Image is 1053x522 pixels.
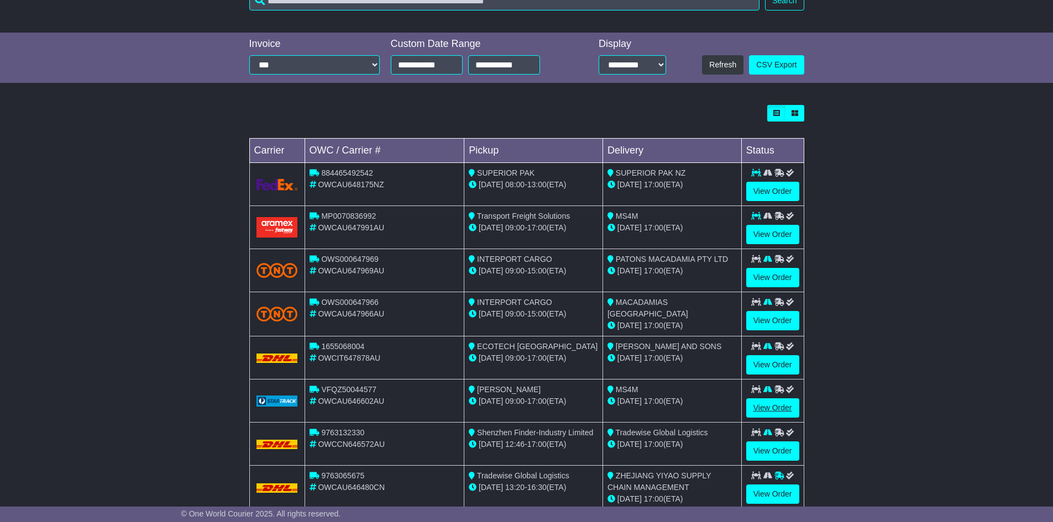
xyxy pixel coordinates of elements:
[321,342,364,351] span: 1655068004
[477,168,535,177] span: SUPERIOR PAK
[256,354,298,362] img: DHL.png
[469,396,598,407] div: - (ETA)
[617,354,642,362] span: [DATE]
[527,483,547,492] span: 16:30
[256,263,298,278] img: TNT_Domestic.png
[469,222,598,234] div: - (ETA)
[318,180,384,189] span: OWCAU648175NZ
[527,180,547,189] span: 13:00
[318,354,380,362] span: OWCIT647878AU
[477,342,598,351] span: ECOTECH [GEOGRAPHIC_DATA]
[477,385,541,394] span: [PERSON_NAME]
[321,471,364,480] span: 9763065675
[607,439,737,450] div: (ETA)
[617,397,642,405] span: [DATE]
[256,396,298,407] img: GetCarrierServiceLogo
[617,321,642,330] span: [DATE]
[464,139,603,163] td: Pickup
[616,385,638,394] span: MS4M
[644,397,663,405] span: 17:00
[469,265,598,277] div: - (ETA)
[616,342,721,351] span: [PERSON_NAME] AND SONS
[477,471,569,480] span: Tradewise Global Logistics
[607,320,737,331] div: (ETA)
[305,139,464,163] td: OWC / Carrier #
[644,354,663,362] span: 17:00
[617,266,642,275] span: [DATE]
[256,440,298,449] img: DHL.png
[321,428,364,437] span: 9763132330
[318,483,385,492] span: OWCAU646480CN
[321,255,379,263] span: OWS000647969
[321,168,373,177] span: 884465492542
[702,55,743,75] button: Refresh
[644,440,663,449] span: 17:00
[617,223,642,232] span: [DATE]
[479,309,503,318] span: [DATE]
[256,217,298,238] img: Aramex.png
[607,298,688,318] span: MACADAMIAS [GEOGRAPHIC_DATA]
[469,482,598,493] div: - (ETA)
[505,266,525,275] span: 09:00
[318,397,384,405] span: OWCAU646602AU
[477,428,593,437] span: Shenzhen Finder-Industry Limited
[644,321,663,330] span: 17:00
[505,180,525,189] span: 08:00
[616,255,728,263] span: PATONS MACADAMIA PTY LTD
[527,223,547,232] span: 17:00
[318,309,384,318] span: OWCAU647966AU
[746,268,799,287] a: View Order
[607,352,737,364] div: (ETA)
[607,493,737,505] div: (ETA)
[741,139,804,163] td: Status
[479,483,503,492] span: [DATE]
[746,311,799,330] a: View Order
[527,440,547,449] span: 17:00
[527,309,547,318] span: 15:00
[644,494,663,503] span: 17:00
[616,428,708,437] span: Tradewise Global Logistics
[644,180,663,189] span: 17:00
[746,484,799,504] a: View Order
[318,266,384,275] span: OWCAU647969AU
[527,354,547,362] span: 17:00
[746,225,799,244] a: View Order
[249,38,380,50] div: Invoice
[607,265,737,277] div: (ETA)
[617,440,642,449] span: [DATE]
[477,255,552,263] span: INTERPORT CARGO
[479,440,503,449] span: [DATE]
[321,212,376,220] span: MP0070836992
[391,38,568,50] div: Custom Date Range
[469,352,598,364] div: - (ETA)
[469,179,598,191] div: - (ETA)
[616,212,638,220] span: MS4M
[321,298,379,307] span: OWS000647966
[479,180,503,189] span: [DATE]
[505,483,525,492] span: 13:20
[644,223,663,232] span: 17:00
[505,440,525,449] span: 12:46
[256,179,298,191] img: GetCarrierServiceLogo
[318,223,384,232] span: OWCAU647991AU
[479,397,503,405] span: [DATE]
[746,441,799,461] a: View Order
[527,397,547,405] span: 17:00
[181,509,341,518] span: © One World Courier 2025. All rights reserved.
[249,139,305,163] td: Carrier
[321,385,376,394] span: VFQZ50044577
[607,179,737,191] div: (ETA)
[527,266,547,275] span: 15:00
[469,439,598,450] div: - (ETA)
[479,354,503,362] span: [DATE]
[746,355,799,375] a: View Order
[469,308,598,320] div: - (ETA)
[617,180,642,189] span: [DATE]
[479,266,503,275] span: [DATE]
[477,298,552,307] span: INTERPORT CARGO
[479,223,503,232] span: [DATE]
[603,139,741,163] td: Delivery
[616,168,686,177] span: SUPERIOR PAK NZ
[505,354,525,362] span: 09:00
[505,223,525,232] span: 09:00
